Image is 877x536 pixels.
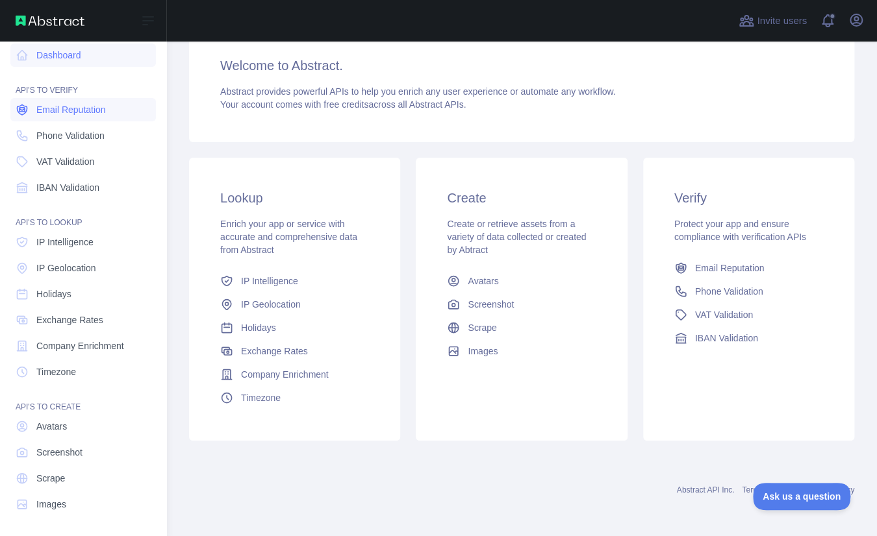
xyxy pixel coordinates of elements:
a: Email Reputation [669,256,828,280]
a: IBAN Validation [10,176,156,199]
a: Terms of service [742,485,798,494]
span: Invite users [757,14,807,29]
span: VAT Validation [36,155,94,168]
a: Scrape [442,316,601,339]
span: Enrich your app or service with accurate and comprehensive data from Abstract [220,219,357,255]
div: API'S TO CREATE [10,386,156,412]
span: Abstract provides powerful APIs to help you enrich any user experience or automate any workflow. [220,86,616,97]
a: Holidays [10,282,156,306]
span: Screenshot [468,298,514,311]
span: Your account comes with across all Abstract APIs. [220,99,466,110]
span: IP Geolocation [36,262,96,274]
a: IBAN Validation [669,326,828,350]
span: Avatars [468,274,498,287]
a: IP Intelligence [215,269,374,293]
div: API'S TO LOOKUP [10,202,156,228]
button: Invite users [736,10,809,31]
a: VAT Validation [669,303,828,326]
span: Exchange Rates [36,313,103,326]
span: Exchange Rates [241,345,308,358]
span: IBAN Validation [695,332,758,345]
img: Abstract API [16,16,84,26]
span: Email Reputation [36,103,106,116]
a: Exchange Rates [10,308,156,332]
a: Avatars [442,269,601,293]
span: Avatars [36,420,67,433]
h3: Welcome to Abstract. [220,56,823,75]
span: IP Intelligence [36,236,94,249]
span: Screenshot [36,446,83,459]
a: Dashboard [10,43,156,67]
span: free credits [324,99,368,110]
a: Timezone [10,360,156,384]
span: Scrape [36,472,65,485]
a: Phone Validation [669,280,828,303]
a: Company Enrichment [215,363,374,386]
span: Company Enrichment [36,339,124,352]
span: IBAN Validation [36,181,99,194]
span: Phone Validation [695,285,763,298]
span: Scrape [468,321,496,334]
span: Holidays [241,321,276,334]
span: IP Intelligence [241,274,298,287]
span: Images [36,498,66,511]
span: Images [468,345,498,358]
a: IP Geolocation [215,293,374,316]
span: VAT Validation [695,308,753,321]
div: API'S TO VERIFY [10,69,156,95]
span: Create or retrieve assets from a variety of data collected or created by Abtract [447,219,586,255]
span: Timezone [36,365,76,378]
a: Images [10,493,156,516]
a: VAT Validation [10,150,156,173]
a: Scrape [10,467,156,490]
a: Avatars [10,415,156,438]
span: IP Geolocation [241,298,301,311]
a: Company Enrichment [10,334,156,358]
h3: Create [447,189,596,207]
a: Phone Validation [10,124,156,147]
a: IP Geolocation [10,256,156,280]
span: Timezone [241,391,281,404]
a: Email Reputation [10,98,156,121]
h3: Lookup [220,189,369,207]
span: Phone Validation [36,129,105,142]
a: Screenshot [10,441,156,464]
iframe: Toggle Customer Support [753,483,851,510]
a: IP Intelligence [10,230,156,254]
span: Email Reputation [695,262,765,274]
span: Holidays [36,287,71,300]
a: Holidays [215,316,374,339]
a: Exchange Rates [215,339,374,363]
a: Images [442,339,601,363]
a: Screenshot [442,293,601,316]
a: Timezone [215,386,374,409]
span: Company Enrichment [241,368,329,381]
a: Abstract API Inc. [677,485,735,494]
span: Protect your app and ensure compliance with verification APIs [674,219,806,242]
h3: Verify [674,189,823,207]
